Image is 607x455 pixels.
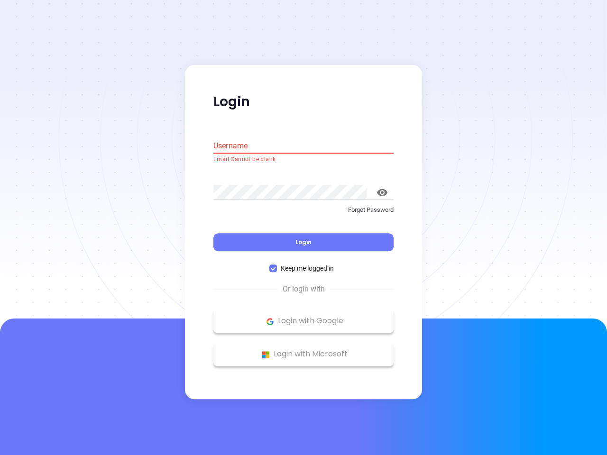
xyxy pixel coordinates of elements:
button: Microsoft Logo Login with Microsoft [213,343,394,366]
span: Or login with [278,284,330,295]
p: Login [213,93,394,110]
a: Forgot Password [213,205,394,222]
button: Google Logo Login with Google [213,309,394,333]
p: Email Cannot be blank [213,155,394,164]
img: Google Logo [264,316,276,328]
button: toggle password visibility [371,181,394,204]
p: Login with Google [218,314,389,328]
p: Login with Microsoft [218,347,389,362]
button: Login [213,234,394,252]
span: Login [295,238,312,246]
span: Keep me logged in [277,264,338,274]
p: Forgot Password [213,205,394,215]
img: Microsoft Logo [260,349,272,361]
